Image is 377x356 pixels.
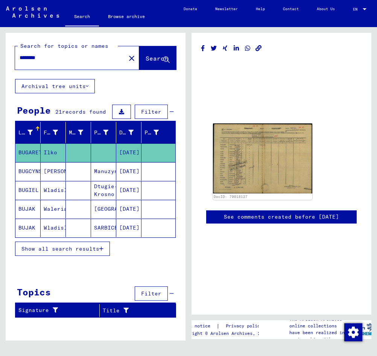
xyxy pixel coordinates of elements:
div: Signature [18,304,101,316]
span: Filter [141,108,161,115]
div: People [17,103,51,117]
div: Prisoner # [144,126,168,138]
span: Search [146,55,168,62]
a: Search [65,8,99,27]
mat-cell: BUGIEL [15,181,41,199]
button: Share on Facebook [199,44,207,53]
button: Share on WhatsApp [244,44,252,53]
button: Share on Twitter [210,44,218,53]
mat-header-cell: Prisoner # [141,122,175,143]
button: Show all search results [15,242,110,256]
mat-cell: Manuzyn [91,162,116,181]
mat-header-cell: Place of Birth [91,122,116,143]
span: records found [62,108,106,115]
a: See comments created before [DATE] [224,213,339,221]
div: Last Name [18,126,42,138]
mat-cell: BUJAK [15,200,41,218]
div: Topics [17,285,51,299]
button: Filter [135,105,168,119]
mat-cell: SARBICE [91,219,116,237]
mat-cell: [DATE] [116,143,141,162]
div: Prisoner # [144,129,159,137]
button: Share on Xing [221,44,229,53]
p: Copyright © Arolsen Archives, 2021 [179,330,272,337]
p: have been realized in partnership with [289,329,349,343]
mat-cell: Wladislav [41,219,66,237]
mat-label: Search for topics or names [20,43,108,49]
mat-cell: [DATE] [116,219,141,237]
mat-cell: BUJAK [15,219,41,237]
div: Maiden Name [69,126,93,138]
mat-cell: [GEOGRAPHIC_DATA] [91,200,116,218]
div: Date of Birth [119,129,134,137]
a: Privacy policy [220,322,272,330]
mat-cell: [PERSON_NAME] [41,162,66,181]
mat-header-cell: Last Name [15,122,41,143]
div: | [179,322,272,330]
mat-cell: [DATE] [116,162,141,181]
div: Maiden Name [69,129,83,137]
div: First Name [44,126,67,138]
mat-cell: Dtugie-Krosno [91,181,116,199]
div: Title [103,304,169,316]
img: Arolsen_neg.svg [6,6,59,18]
mat-header-cell: Date of Birth [116,122,141,143]
div: Title [103,307,161,315]
mat-header-cell: Maiden Name [66,122,91,143]
button: Search [139,46,176,70]
span: Show all search results [21,245,99,252]
img: 001.jpg [213,123,312,193]
div: Date of Birth [119,126,143,138]
mat-header-cell: First Name [41,122,66,143]
div: First Name [44,129,58,137]
span: EN [353,7,361,11]
mat-cell: BUGCYNSKI [15,162,41,181]
button: Share on LinkedIn [233,44,240,53]
a: DocID: 70018127 [214,195,248,199]
div: Last Name [18,129,33,137]
div: Place of Birth [94,129,108,137]
button: Archival tree units [15,79,95,93]
div: Signature [18,306,94,314]
mat-cell: Wladislav [41,181,66,199]
div: Place of Birth [94,126,118,138]
a: Legal notice [179,322,216,330]
mat-cell: [DATE] [116,181,141,199]
p: The Arolsen Archives online collections [289,316,349,329]
button: Clear [124,50,139,65]
a: Browse archive [99,8,154,26]
img: Change consent [344,323,362,341]
span: Filter [141,290,161,297]
mat-icon: close [127,54,136,63]
mat-cell: [DATE] [116,200,141,218]
button: Copy link [255,44,263,53]
mat-cell: Walerian [41,200,66,218]
mat-cell: Ilko [41,143,66,162]
span: 21 [55,108,62,115]
mat-cell: BUGARETSCHA [15,143,41,162]
button: Filter [135,286,168,301]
